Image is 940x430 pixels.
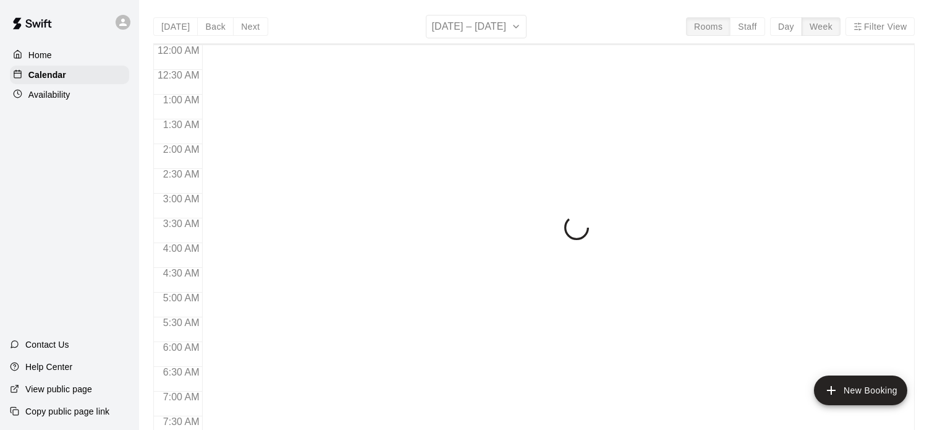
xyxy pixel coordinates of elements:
[160,416,203,427] span: 7:30 AM
[10,85,129,104] a: Availability
[160,218,203,229] span: 3:30 AM
[160,392,203,402] span: 7:00 AM
[28,69,66,81] p: Calendar
[160,95,203,105] span: 1:00 AM
[160,342,203,353] span: 6:00 AM
[160,194,203,204] span: 3:00 AM
[160,119,203,130] span: 1:30 AM
[160,268,203,278] span: 4:30 AM
[25,405,109,418] p: Copy public page link
[160,243,203,254] span: 4:00 AM
[160,169,203,179] span: 2:30 AM
[25,383,92,395] p: View public page
[28,88,70,101] p: Availability
[25,361,72,373] p: Help Center
[160,144,203,155] span: 2:00 AM
[155,70,203,80] span: 12:30 AM
[10,46,129,64] a: Home
[160,293,203,303] span: 5:00 AM
[160,367,203,377] span: 6:30 AM
[160,317,203,328] span: 5:30 AM
[155,45,203,56] span: 12:00 AM
[814,376,907,405] button: add
[10,66,129,84] a: Calendar
[25,338,69,351] p: Contact Us
[28,49,52,61] p: Home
